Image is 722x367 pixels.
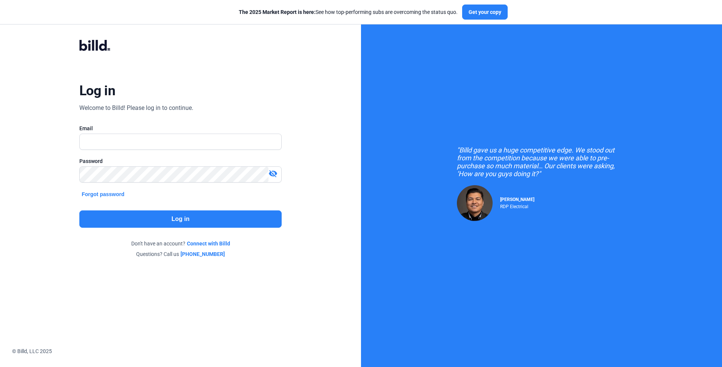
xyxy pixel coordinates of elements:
a: Connect with Billd [187,240,230,247]
div: RDP Electrical [500,202,534,209]
div: Don't have an account? [79,240,282,247]
div: Log in [79,82,115,99]
mat-icon: visibility_off [268,169,278,178]
a: [PHONE_NUMBER] [180,250,225,258]
div: Welcome to Billd! Please log in to continue. [79,104,193,113]
div: "Billd gave us a huge competitive edge. We stood out from the competition because we were able to... [457,146,626,178]
div: See how top-performing subs are overcoming the status quo. [239,8,458,16]
div: Email [79,125,282,132]
div: Questions? Call us [79,250,282,258]
img: Raul Pacheco [457,185,493,221]
div: Password [79,157,282,165]
span: The 2025 Market Report is here: [239,9,315,15]
button: Forgot password [79,190,127,198]
span: [PERSON_NAME] [500,197,534,202]
button: Log in [79,210,282,228]
button: Get your copy [462,5,508,20]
